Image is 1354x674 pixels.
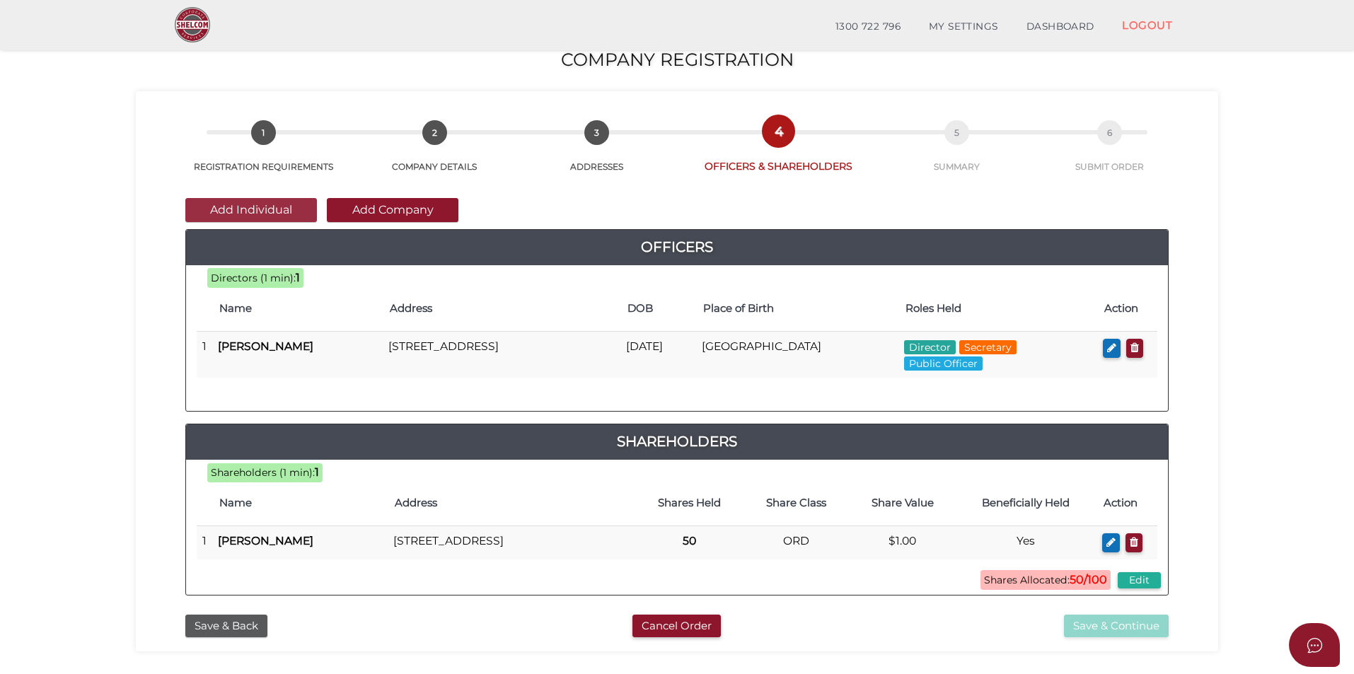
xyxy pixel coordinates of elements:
[850,526,956,559] td: $1.00
[1097,120,1122,145] span: 6
[186,236,1168,258] a: Officers
[959,340,1017,354] span: Secretary
[821,13,915,41] a: 1300 722 796
[857,497,949,509] h4: Share Value
[171,136,355,173] a: 1REGISTRATION REQUIREMENTS
[197,526,212,559] td: 1
[963,497,1089,509] h4: Beneficially Held
[680,134,877,173] a: 4OFFICERS & SHAREHOLDERS
[296,271,300,284] b: 1
[904,340,956,354] span: Director
[185,198,317,222] button: Add Individual
[1070,573,1107,586] b: 50/100
[683,534,696,547] b: 50
[980,570,1111,590] span: Shares Allocated:
[584,120,609,145] span: 3
[627,303,689,315] h4: DOB
[383,332,620,378] td: [STREET_ADDRESS]
[915,13,1012,41] a: MY SETTINGS
[904,356,983,371] span: Public Officer
[218,534,313,547] b: [PERSON_NAME]
[766,119,791,144] span: 4
[1012,13,1109,41] a: DASHBOARD
[696,332,899,378] td: [GEOGRAPHIC_DATA]
[388,526,635,559] td: [STREET_ADDRESS]
[703,303,892,315] h4: Place of Birth
[211,272,296,284] span: Directors (1 min):
[315,465,319,479] b: 1
[743,526,849,559] td: ORD
[1118,572,1161,588] button: Edit
[390,303,613,315] h4: Address
[355,136,514,173] a: 2COMPANY DETAILS
[219,303,376,315] h4: Name
[632,615,721,638] button: Cancel Order
[514,136,680,173] a: 3ADDRESSES
[395,497,628,509] h4: Address
[1064,615,1169,638] button: Save & Continue
[1104,497,1150,509] h4: Action
[211,466,315,479] span: Shareholders (1 min):
[642,497,736,509] h4: Shares Held
[197,332,212,378] td: 1
[1104,303,1150,315] h4: Action
[956,526,1096,559] td: Yes
[327,198,458,222] button: Add Company
[944,120,969,145] span: 5
[251,120,276,145] span: 1
[877,136,1036,173] a: 5SUMMARY
[1108,11,1186,40] a: LOGOUT
[219,497,381,509] h4: Name
[218,339,313,353] b: [PERSON_NAME]
[750,497,842,509] h4: Share Class
[185,615,267,638] button: Save & Back
[620,332,696,378] td: [DATE]
[1036,136,1183,173] a: 6SUBMIT ORDER
[422,120,447,145] span: 2
[186,430,1168,453] a: Shareholders
[1289,623,1340,667] button: Open asap
[905,303,1090,315] h4: Roles Held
